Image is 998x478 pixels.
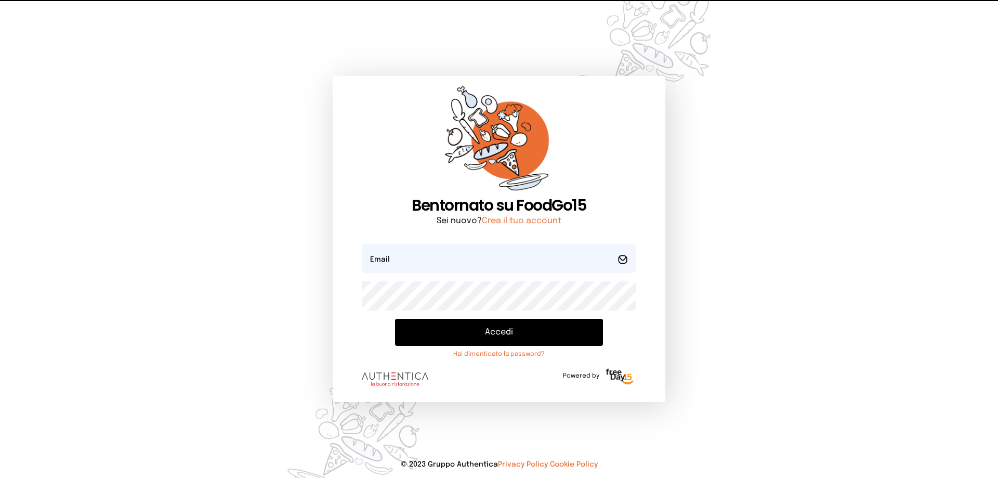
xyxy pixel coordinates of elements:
img: sticker-orange.65babaf.png [445,86,553,196]
span: Powered by [563,372,599,380]
h1: Bentornato su FoodGo15 [362,196,636,215]
a: Crea il tuo account [482,216,561,225]
img: logo.8f33a47.png [362,372,428,386]
p: © 2023 Gruppo Authentica [17,459,981,470]
a: Cookie Policy [550,461,598,468]
a: Hai dimenticato la password? [395,350,603,358]
a: Privacy Policy [498,461,548,468]
button: Accedi [395,319,603,346]
p: Sei nuovo? [362,215,636,227]
img: logo-freeday.3e08031.png [603,367,636,387]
